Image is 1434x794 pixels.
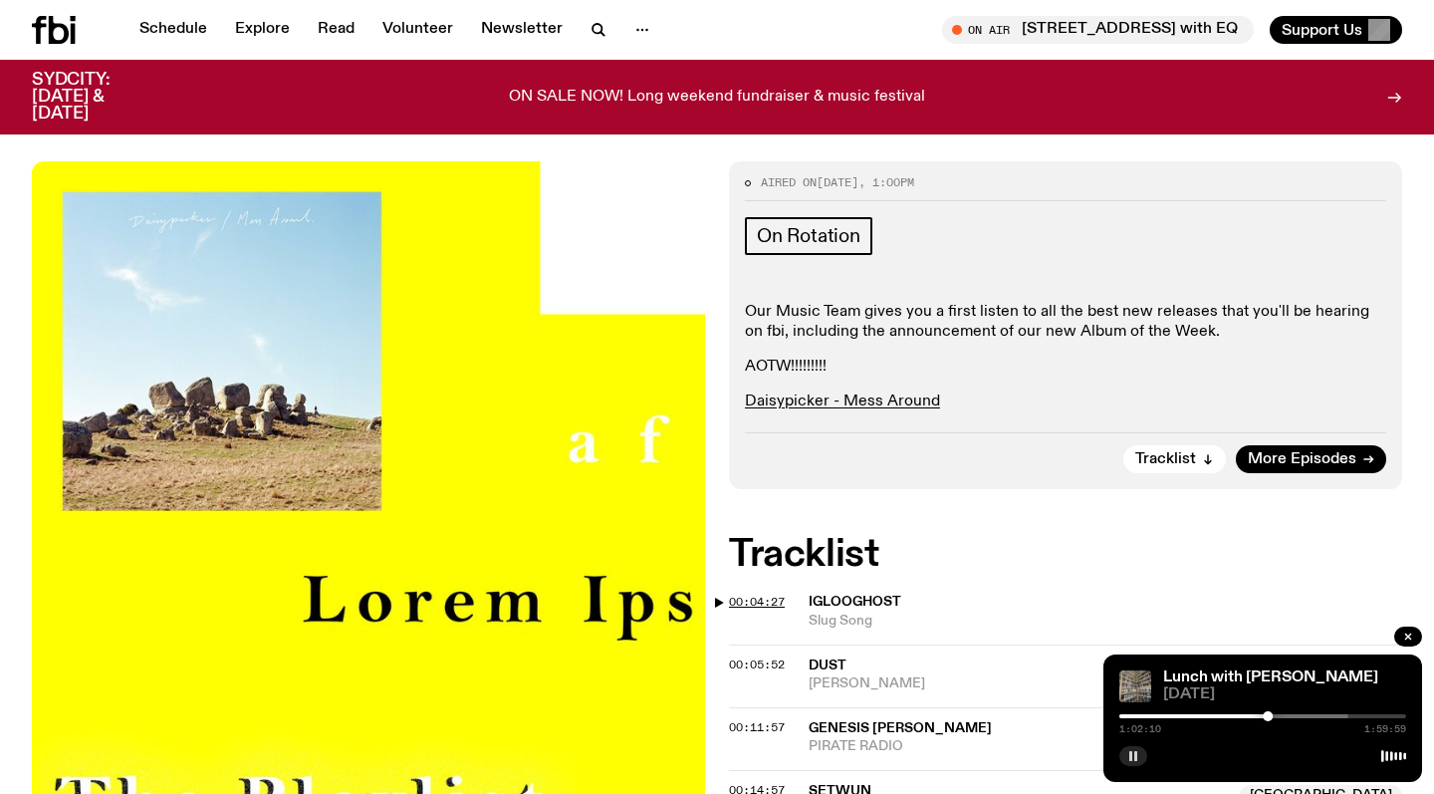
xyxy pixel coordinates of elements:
a: Newsletter [469,16,575,44]
button: On Air[STREET_ADDRESS] with EQ [942,16,1254,44]
span: [DATE] [817,174,858,190]
a: Schedule [127,16,219,44]
h3: SYDCITY: [DATE] & [DATE] [32,72,159,123]
span: [DATE] [32,48,337,137]
span: 00:05:52 [729,657,785,672]
span: Support Us [1282,21,1362,39]
span: Aired on [761,174,817,190]
a: Daisypicker - Mess Around [745,394,940,409]
span: 00:11:57 [729,719,785,735]
span: PIRATE RADIO [809,737,1228,756]
a: Read [306,16,366,44]
p: ON SALE NOW! Long weekend fundraiser & music festival [509,89,925,107]
button: Support Us [1270,16,1402,44]
a: Volunteer [370,16,465,44]
span: [DATE] [1163,687,1406,702]
a: Explore [223,16,302,44]
button: Tracklist [1123,445,1226,473]
span: Genesis [PERSON_NAME] [809,721,992,735]
span: Tracklist [1135,452,1196,467]
p: AOTW!!!!!!!!! [745,358,1386,377]
span: [PERSON_NAME] [809,674,1228,693]
span: 1:59:59 [1364,724,1406,734]
img: A corner shot of the fbi music library [1119,670,1151,702]
span: More Episodes [1248,452,1356,467]
span: 1:02:10 [1119,724,1161,734]
p: Our Music Team gives you a first listen to all the best new releases that you'll be hearing on fb... [745,303,1386,341]
span: Dust [809,659,846,672]
span: On Rotation [757,225,860,247]
button: 00:11:57 [729,722,785,733]
span: 00:04:27 [729,594,785,610]
h2: Tracklist [729,537,1402,573]
button: 00:04:27 [729,597,785,608]
span: Slug Song [809,612,1402,631]
a: More Episodes [1236,445,1386,473]
a: Lunch with [PERSON_NAME] [1163,669,1378,685]
span: Iglooghost [809,595,901,609]
a: On Rotation [745,217,872,255]
button: 00:05:52 [729,660,785,670]
span: , 1:00pm [858,174,914,190]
